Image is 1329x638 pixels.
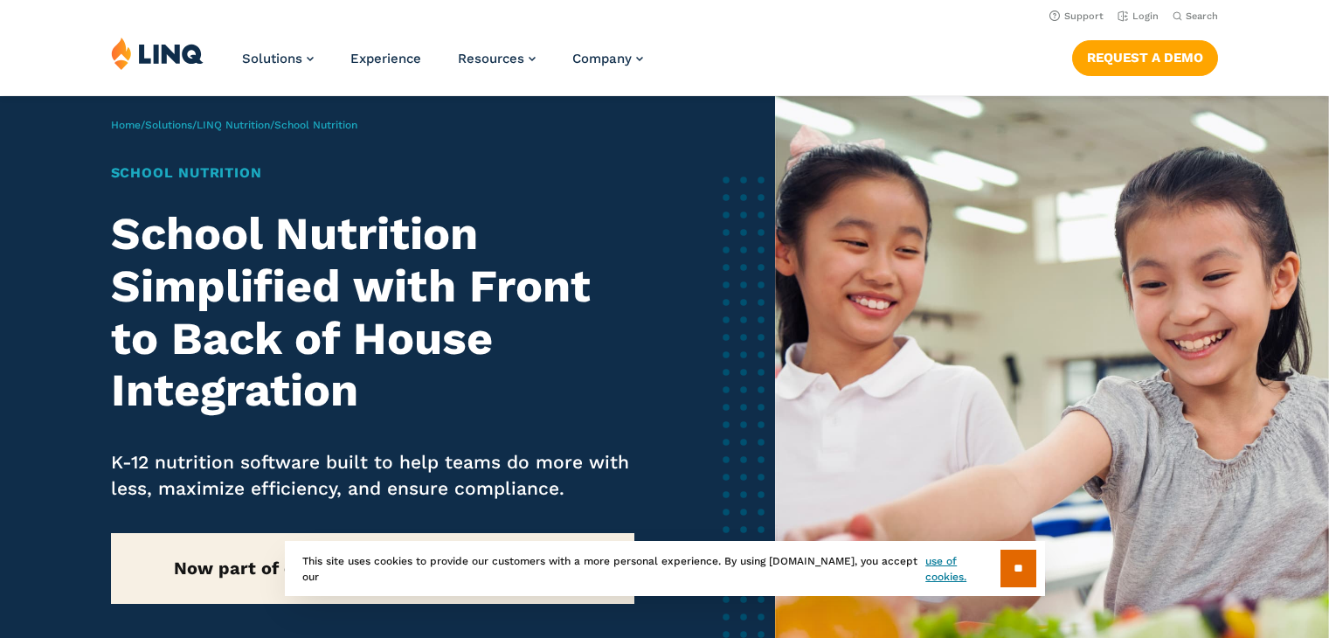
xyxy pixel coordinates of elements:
[458,51,524,66] span: Resources
[242,51,314,66] a: Solutions
[1118,10,1159,22] a: Login
[174,558,571,579] strong: Now part of our new
[111,449,634,502] p: K-12 nutrition software built to help teams do more with less, maximize efficiency, and ensure co...
[274,119,357,131] span: School Nutrition
[145,119,192,131] a: Solutions
[1186,10,1218,22] span: Search
[111,208,634,417] h2: School Nutrition Simplified with Front to Back of House Integration
[572,51,643,66] a: Company
[1072,40,1218,75] a: Request a Demo
[111,119,141,131] a: Home
[1049,10,1104,22] a: Support
[285,541,1045,596] div: This site uses cookies to provide our customers with a more personal experience. By using [DOMAIN...
[1173,10,1218,23] button: Open Search Bar
[111,119,357,131] span: / / /
[242,51,302,66] span: Solutions
[572,51,632,66] span: Company
[350,51,421,66] a: Experience
[242,37,643,94] nav: Primary Navigation
[197,119,270,131] a: LINQ Nutrition
[458,51,536,66] a: Resources
[111,163,634,184] h1: School Nutrition
[925,553,1000,585] a: use of cookies.
[1072,37,1218,75] nav: Button Navigation
[111,37,204,70] img: LINQ | K‑12 Software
